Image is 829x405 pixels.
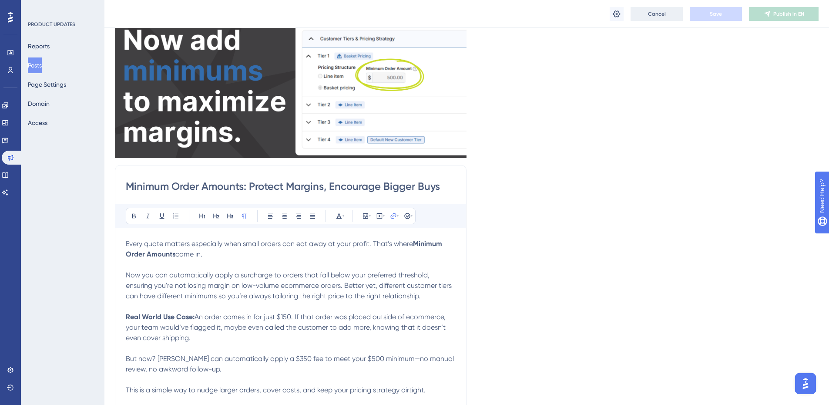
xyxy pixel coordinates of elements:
[28,38,50,54] button: Reports
[20,2,54,13] span: Need Help?
[28,77,66,92] button: Page Settings
[28,21,75,28] div: PRODUCT UPDATES
[792,371,819,397] iframe: UserGuiding AI Assistant Launcher
[28,115,47,131] button: Access
[126,240,413,248] span: Every quote matters especially when small orders can eat away at your profit. That’s where
[631,7,683,21] button: Cancel
[773,10,804,17] span: Publish in EN
[710,10,722,17] span: Save
[648,10,666,17] span: Cancel
[28,57,42,73] button: Posts
[28,96,50,111] button: Domain
[175,250,202,258] span: come in.
[126,313,195,321] strong: Real World Use Case:
[126,313,447,342] span: An order comes in for just $150. If that order was placed outside of ecommerce, your team would’v...
[126,354,456,373] span: But now? [PERSON_NAME] can automatically apply a $350 fee to meet your $500 minimum—no manual rev...
[749,7,819,21] button: Publish in EN
[126,386,426,394] span: This is a simple way to nudge larger orders, cover costs, and keep your pricing strategy airtight.
[126,271,453,300] span: Now you can automatically apply a surcharge to orders that fall below your preferred threshold, e...
[690,7,742,21] button: Save
[126,179,456,193] input: Post Title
